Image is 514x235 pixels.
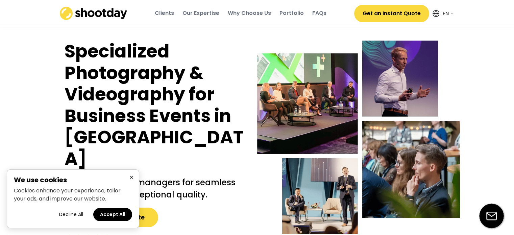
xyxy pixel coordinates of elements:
[155,9,174,17] div: Clients
[312,9,326,17] div: FAQs
[182,9,219,17] div: Our Expertise
[433,10,439,17] img: Icon%20feather-globe%20%281%29.svg
[93,208,132,221] button: Accept all cookies
[52,208,90,221] button: Decline all cookies
[257,41,460,234] img: Event-hero-intl%402x.webp
[14,187,132,203] p: Cookies enhance your experience, tailor your ads, and improve our website.
[65,41,244,170] h1: Specialized Photography & Videography for Business Events in [GEOGRAPHIC_DATA]
[65,177,244,201] h2: Trusted by event managers for seamless execution and exceptional quality.
[279,9,304,17] div: Portfolio
[60,7,127,20] img: shootday_logo.png
[228,9,271,17] div: Why Choose Us
[14,177,132,183] h2: We use cookies
[127,173,136,182] button: Close cookie banner
[354,5,429,22] button: Get an Instant Quote
[479,204,504,228] img: email-icon%20%281%29.svg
